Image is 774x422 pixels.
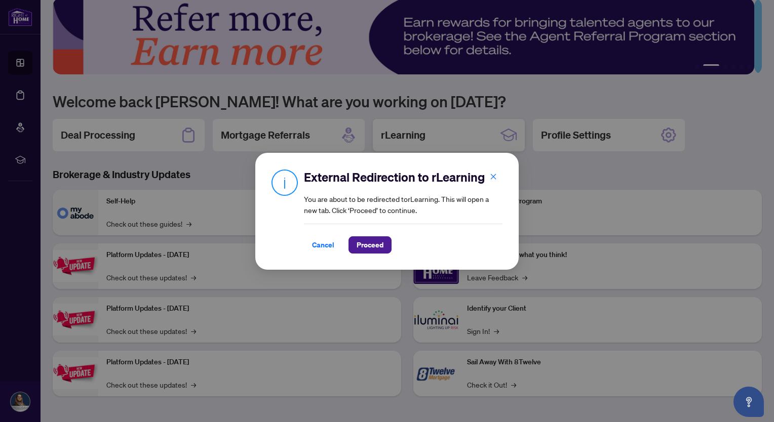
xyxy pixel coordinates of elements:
span: Cancel [312,237,334,253]
h2: External Redirection to rLearning [304,169,502,185]
div: You are about to be redirected to rLearning . This will open a new tab. Click ‘Proceed’ to continue. [304,169,502,254]
button: Proceed [349,236,392,254]
button: Cancel [304,236,342,254]
button: Open asap [733,387,764,417]
span: Proceed [357,237,383,253]
span: close [490,173,497,180]
img: Info Icon [272,169,298,196]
